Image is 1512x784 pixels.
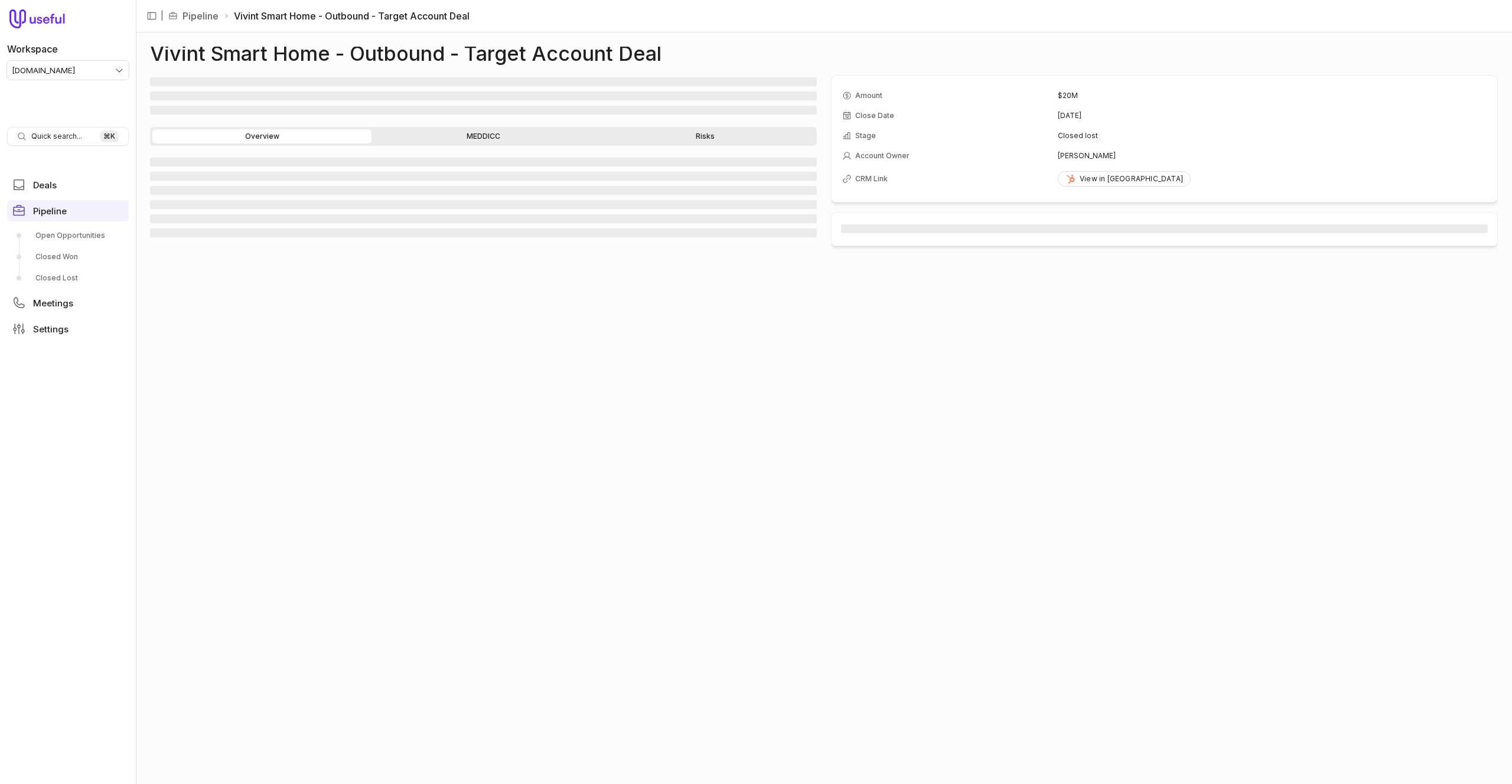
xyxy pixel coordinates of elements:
[1058,171,1191,187] a: View in [GEOGRAPHIC_DATA]
[7,226,129,288] div: Pipeline submenu
[143,7,161,25] button: Collapse sidebar
[150,158,817,166] span: ‌
[7,292,129,313] a: Meetings
[855,174,888,184] span: CRM Link
[855,151,910,161] span: Account Owner
[7,174,129,195] a: Deals
[100,130,119,142] kbd: ⌘ K
[150,92,817,100] span: ‌
[150,200,817,209] span: ‌
[150,172,817,181] span: ‌
[7,318,129,339] a: Settings
[161,9,164,23] span: |
[855,91,882,100] span: Amount
[150,47,661,61] h1: Vivint Smart Home - Outbound - Target Account Deal
[183,9,219,23] a: Pipeline
[1065,174,1183,184] div: View in [GEOGRAPHIC_DATA]
[1058,111,1081,120] time: [DATE]
[7,226,129,245] a: Open Opportunities
[33,181,57,190] span: Deals
[7,247,129,266] a: Closed Won
[1058,86,1487,105] td: $20M
[223,9,470,23] li: Vivint Smart Home - Outbound - Target Account Deal
[150,228,817,237] span: ‌
[33,207,67,215] span: Pipeline
[7,42,58,56] label: Workspace
[374,129,593,143] a: MEDDICC
[33,299,73,308] span: Meetings
[1058,146,1487,165] td: [PERSON_NAME]
[841,224,1488,233] span: ‌
[855,131,876,141] span: Stage
[7,269,129,288] a: Closed Lost
[595,129,814,143] a: Risks
[150,77,817,86] span: ‌
[33,325,69,334] span: Settings
[150,106,817,115] span: ‌
[31,132,82,141] span: Quick search...
[1058,126,1487,145] td: Closed lost
[7,200,129,221] a: Pipeline
[150,214,817,223] span: ‌
[855,111,894,120] span: Close Date
[152,129,372,143] a: Overview
[150,186,817,195] span: ‌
